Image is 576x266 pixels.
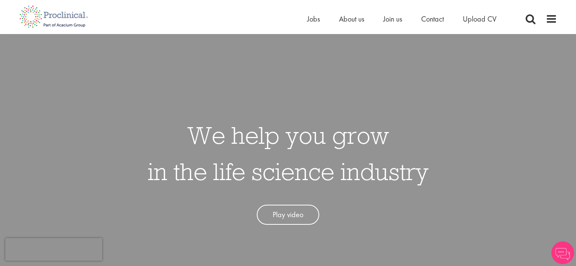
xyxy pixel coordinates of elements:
a: Join us [383,14,402,24]
a: Jobs [307,14,320,24]
a: Play video [257,205,319,225]
a: Contact [421,14,444,24]
h1: We help you grow in the life science industry [148,117,429,190]
a: About us [339,14,364,24]
img: Chatbot [551,241,574,264]
a: Upload CV [463,14,496,24]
